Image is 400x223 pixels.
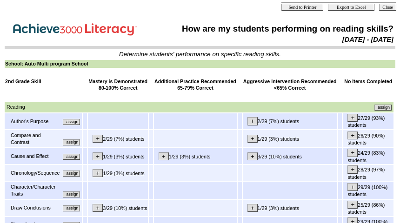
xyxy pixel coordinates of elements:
input: + [247,152,258,160]
td: 1/29 (3%) students [243,130,337,147]
td: 2/29 (7%) students [243,113,337,129]
input: + [347,165,358,173]
td: 1/29 (3%) students [243,200,337,216]
input: + [347,131,358,139]
input: + [347,114,358,122]
input: + [93,204,103,212]
input: Assign additional materials that assess this skill. [374,105,392,111]
td: 1/29 (3%) students [154,148,237,164]
td: 29/29 (100%) students [343,182,393,199]
td: 25/29 (86%) students [343,200,393,216]
td: 27/29 (93%) students [343,113,393,129]
input: Assign additional materials that assess this skill. [63,154,80,160]
input: Assign additional materials that assess this skill. [63,139,80,145]
input: + [93,152,103,160]
td: 3/29 (10%) students [88,200,148,216]
td: Mastery is Demonstrated 80-100% Correct [88,78,148,92]
td: Additional Practice Recommended 65-79% Correct [154,78,237,92]
input: + [347,201,358,209]
td: Character/Character Traits [10,183,60,197]
td: 1/29 (3%) students [88,165,148,181]
input: + [93,135,103,143]
td: Determine students' performance on specific reading skills. [5,51,395,58]
td: Reading [6,103,198,111]
td: How are my students performing on reading skills? [161,23,394,34]
td: [DATE] - [DATE] [161,35,394,44]
input: Close [379,4,396,11]
input: Assign additional materials that assess this skill. [63,171,80,177]
input: Assign additional materials that assess this skill. [63,205,80,211]
input: Assign additional materials that assess this skill. [63,191,80,197]
td: Cause and Effect [10,152,60,160]
input: + [247,204,258,212]
input: + [347,149,358,157]
input: + [247,117,258,125]
input: + [93,169,103,177]
td: 2/29 (7%) students [88,130,148,147]
td: Chronology/Sequence [10,169,60,177]
td: School: Auto Multi program School [5,60,395,68]
td: Author's Purpose [10,118,60,125]
td: Aggressive Intervention Recommended <65% Correct [243,78,337,92]
input: + [247,135,258,143]
td: 3/29 (10%) students [243,148,337,164]
img: Achieve3000 Reports Logo [7,18,146,38]
input: + [347,183,358,191]
td: Draw Conclusions [10,204,57,212]
input: Export to Excel [328,4,374,11]
img: spacer.gif [5,93,6,100]
input: Send to Printer [281,4,323,11]
input: Assign additional materials that assess this skill. [63,119,80,125]
td: 28/29 (97%) students [343,165,393,181]
td: Compare and Contrast [10,131,60,146]
td: No Items Completed [343,78,393,92]
td: 24/29 (83%) students [343,148,393,164]
td: 26/29 (90%) students [343,130,393,147]
td: 2nd Grade Skill [5,78,82,92]
input: + [159,152,169,160]
td: 1/29 (3%) students [88,148,148,164]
